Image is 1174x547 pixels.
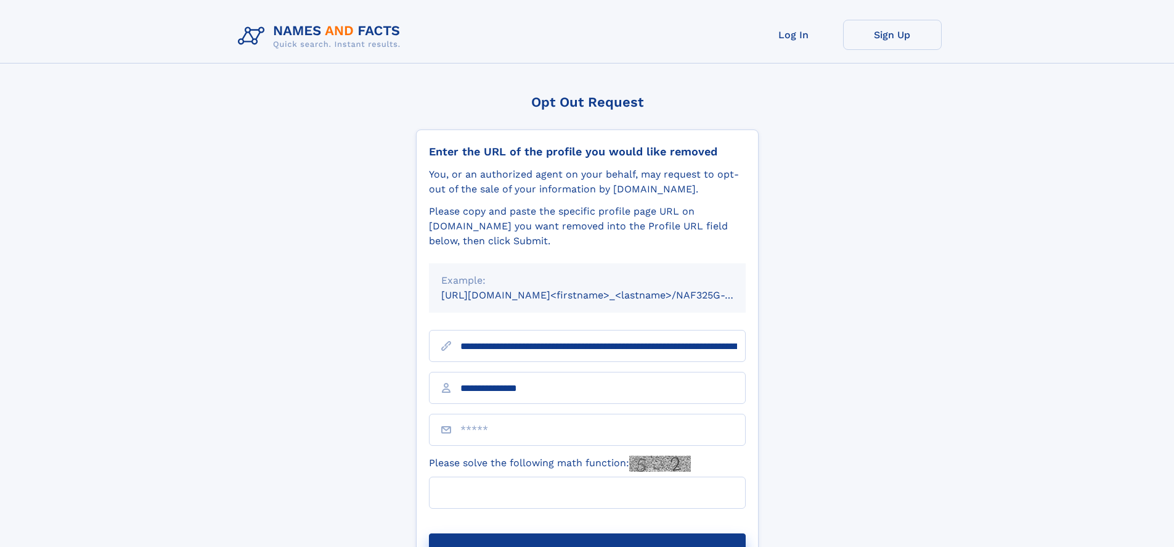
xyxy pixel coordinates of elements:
div: Please copy and paste the specific profile page URL on [DOMAIN_NAME] you want removed into the Pr... [429,204,746,249]
a: Sign Up [843,20,942,50]
label: Please solve the following math function: [429,456,691,472]
img: Logo Names and Facts [233,20,410,53]
div: Enter the URL of the profile you would like removed [429,145,746,158]
div: Opt Out Request [416,94,759,110]
div: You, or an authorized agent on your behalf, may request to opt-out of the sale of your informatio... [429,167,746,197]
a: Log In [744,20,843,50]
div: Example: [441,273,733,288]
small: [URL][DOMAIN_NAME]<firstname>_<lastname>/NAF325G-xxxxxxxx [441,289,769,301]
